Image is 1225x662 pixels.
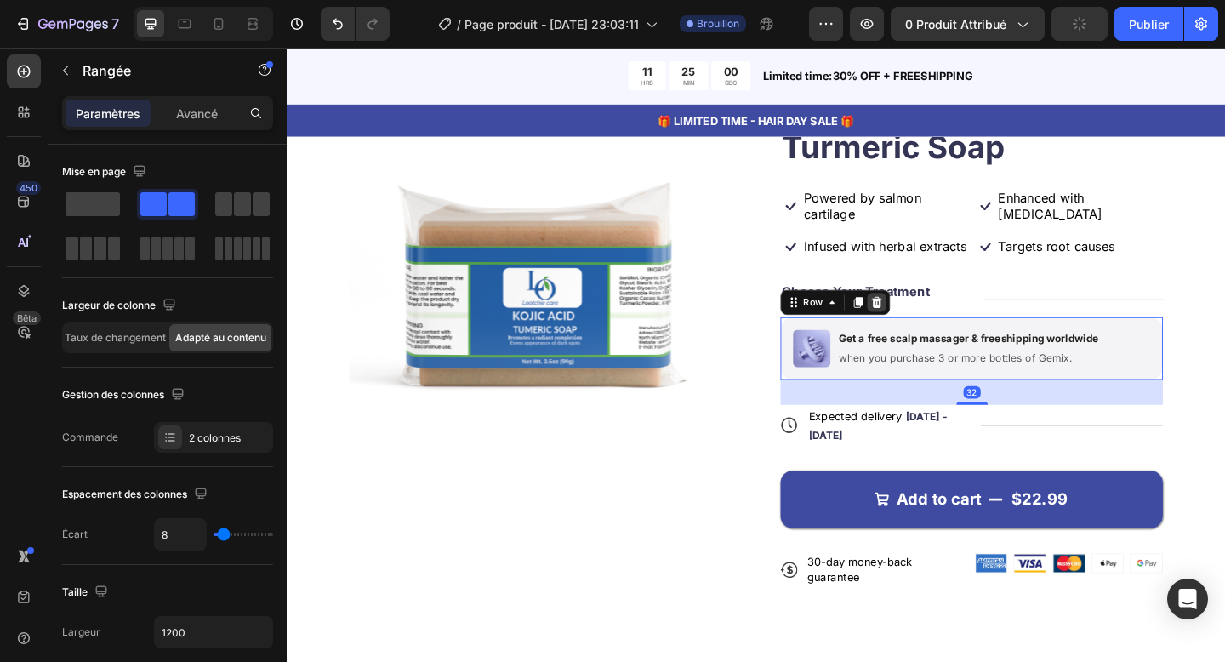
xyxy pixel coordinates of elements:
[774,155,952,191] p: Enhanced with [MEDICAL_DATA]
[558,270,586,285] div: Row
[697,17,739,30] font: Brouillon
[155,519,206,550] input: Auto
[20,182,37,194] font: 450
[76,106,140,121] font: Paramètres
[111,15,119,32] font: 7
[537,460,953,523] button: Add to cart
[876,551,910,571] img: gempages_432750572815254551-1aaba532-a221-4682-955d-9ddfeeef0a57.png
[62,625,100,638] font: Largeur
[663,481,755,503] div: Add to cart
[905,17,1006,31] font: 0 produit attribué
[321,7,390,41] div: Annuler/Rétablir
[567,394,669,408] span: Expected delivery
[62,388,164,401] font: Gestion des colonnes
[791,551,825,571] img: gempages_432750572815254551-c4b8628c-4f06-40e9-915f-d730337df1e5.png
[562,208,739,225] p: Infused with herbal extracts
[17,312,37,324] font: Bêta
[176,106,218,121] font: Avancé
[62,299,156,311] font: Largeur de colonne
[774,208,901,225] p: Targets root causes
[600,310,883,324] p: Get a free scalp massager & freeshipping worldwide
[62,585,88,598] font: Taille
[464,17,639,31] font: Page produit - [DATE] 23:03:11
[891,7,1045,41] button: 0 produit attribué
[155,617,272,648] input: Auto
[538,257,730,293] p: Choose Your Treatment Plan
[62,431,118,443] font: Commande
[65,331,166,344] font: Taux de changement
[1167,579,1208,619] div: Ouvrir Intercom Messenger
[736,368,755,382] div: 32
[1129,17,1169,31] font: Publier
[786,479,851,505] div: $22.99
[62,165,126,178] font: Mise en page
[566,552,740,583] p: 30-day money-back guarantee
[62,488,187,500] font: Espacement des colonnes
[62,528,88,540] font: Écart
[189,431,241,444] font: 2 colonnes
[175,331,266,344] font: Adapté au contenu
[83,60,227,81] p: Rangée
[457,17,461,31] font: /
[749,551,783,571] img: gempages_432750572815254551-a739e588-df2a-4412-b6b9-9fd0010151fa.png
[834,551,868,571] img: gempages_432750572815254551-79972f48-667f-42d0-a858-9c748da57068.png
[600,331,883,345] p: when you purchase 3 or more bottles of Gemix.
[7,7,127,41] button: 7
[518,22,1019,40] p: Limited time:30% OFF + FREESHIPPING
[562,155,740,191] p: Powered by salmon cartilage
[1114,7,1183,41] button: Publier
[918,551,952,571] img: gempages_432750572815254551-50576910-49f7-4ca6-9684-eab855df947e.png
[550,307,591,348] img: gempages_432750572815254551-0d41f634-7d11-4d13-8663-83420929b25e.png
[83,62,131,79] font: Rangée
[287,48,1225,662] iframe: Zone de conception
[2,71,1019,88] p: 🎁 LIMITED TIME - HAIR DAY SALE 🎁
